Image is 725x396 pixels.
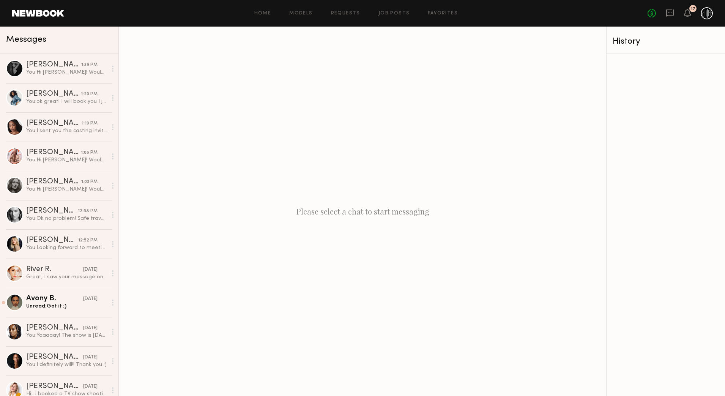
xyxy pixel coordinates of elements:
div: River R. [26,266,83,273]
div: You: I definitely will!! Thank you :) [26,361,107,368]
div: [PERSON_NAME] [26,237,78,244]
div: [PERSON_NAME] [26,149,81,156]
div: 1:06 PM [81,149,98,156]
div: Great, I saw your message on Instagram too. See you [DATE]! [26,273,107,281]
div: 1:20 PM [81,91,98,98]
a: Home [254,11,271,16]
div: [PERSON_NAME] [26,383,83,390]
div: 12:58 PM [78,208,98,215]
div: You: Hi [PERSON_NAME]! Would love to have you for my show are you available [DATE] or Sun between... [26,156,107,164]
div: [PERSON_NAME] [26,61,81,69]
div: You: Looking forward to meeting you! [26,244,107,251]
div: You: Yaaaaay! The show is [DATE] 4pm. Its a really short show. Are you free that day? [26,332,107,339]
div: [PERSON_NAME] [26,353,83,361]
div: You: Ok no problem! Safe travels! [26,215,107,222]
div: [DATE] [83,354,98,361]
div: 1:03 PM [81,178,98,186]
div: [DATE] [83,295,98,303]
div: [PERSON_NAME] [26,324,83,332]
div: Please select a chat to start messaging [119,27,606,396]
div: 12:52 PM [78,237,98,244]
a: Favorites [428,11,458,16]
div: You: I sent you the casting invite with the address on it. Can you come by [DATE] or [DATE] betwe... [26,127,107,134]
div: [DATE] [83,383,98,390]
a: Models [289,11,312,16]
div: Avony B. [26,295,83,303]
span: Messages [6,35,46,44]
div: [PERSON_NAME] [26,207,78,215]
div: Unread: Got it :) [26,303,107,310]
div: [DATE] [83,266,98,273]
a: Requests [331,11,360,16]
a: Job Posts [378,11,410,16]
div: History [613,37,719,46]
div: 1:39 PM [81,62,98,69]
div: You: ok great! I will book you I just can't send address or phone number in the messages. Can't w... [26,98,107,105]
div: You: Hi [PERSON_NAME]! Would love to have you for my show are you available [DATE] or Sun between... [26,186,107,193]
div: [PERSON_NAME] [26,90,81,98]
div: You: Hi [PERSON_NAME]! Would love to have you for my show are you available [DATE] or [DATE] betw... [26,69,107,76]
div: [PERSON_NAME] [26,120,82,127]
div: [DATE] [83,325,98,332]
div: [PERSON_NAME] [26,178,81,186]
div: 1:19 PM [82,120,98,127]
div: 17 [691,7,695,11]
